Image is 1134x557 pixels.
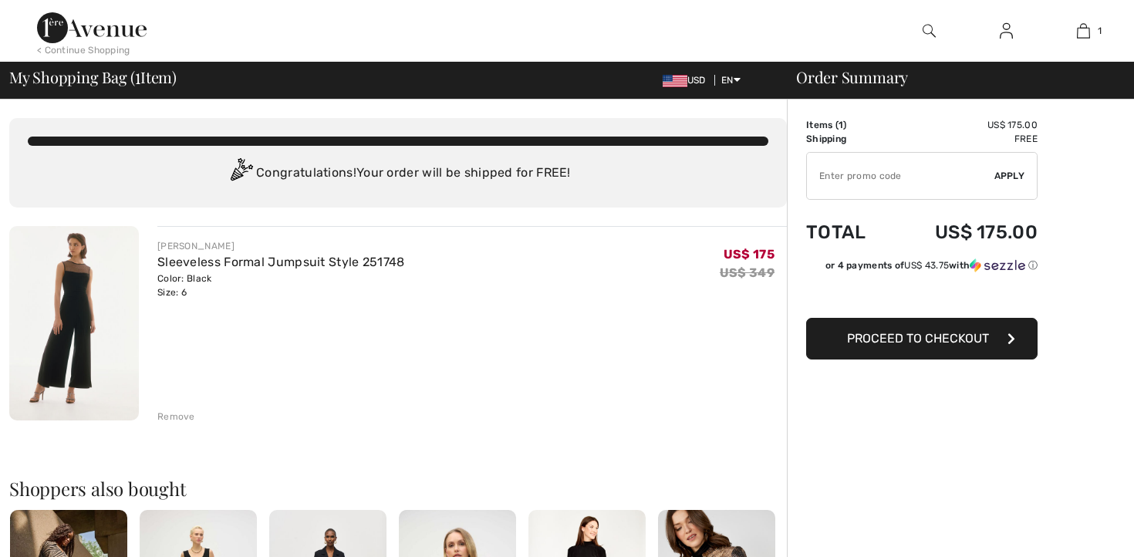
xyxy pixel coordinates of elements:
img: My Info [1000,22,1013,40]
div: Color: Black Size: 6 [157,272,405,299]
div: < Continue Shopping [37,43,130,57]
s: US$ 349 [720,265,775,280]
div: Remove [157,410,195,424]
h2: Shoppers also bought [9,479,787,498]
span: 1 [839,120,843,130]
span: USD [663,75,712,86]
td: Shipping [806,132,891,146]
span: My Shopping Bag ( Item) [9,69,177,85]
td: Total [806,206,891,258]
img: 1ère Avenue [37,12,147,43]
a: Sign In [987,22,1025,41]
div: Order Summary [778,69,1125,85]
div: [PERSON_NAME] [157,239,405,253]
img: search the website [923,22,936,40]
button: Proceed to Checkout [806,318,1038,360]
iframe: PayPal-paypal [806,278,1038,312]
iframe: Find more information here [845,116,1134,557]
span: 1 [1098,24,1102,38]
img: Sleeveless Formal Jumpsuit Style 251748 [9,226,139,420]
div: Congratulations! Your order will be shipped for FREE! [28,158,768,189]
a: Sleeveless Formal Jumpsuit Style 251748 [157,255,405,269]
span: 1 [135,66,140,86]
a: 1 [1045,22,1121,40]
img: US Dollar [663,75,687,87]
img: My Bag [1077,22,1090,40]
span: EN [721,75,741,86]
div: or 4 payments ofUS$ 43.75withSezzle Click to learn more about Sezzle [806,258,1038,278]
span: US$ 175 [724,247,775,262]
img: Congratulation2.svg [225,158,256,189]
input: Promo code [807,153,994,199]
div: or 4 payments of with [825,258,1038,272]
td: Items ( ) [806,118,891,132]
